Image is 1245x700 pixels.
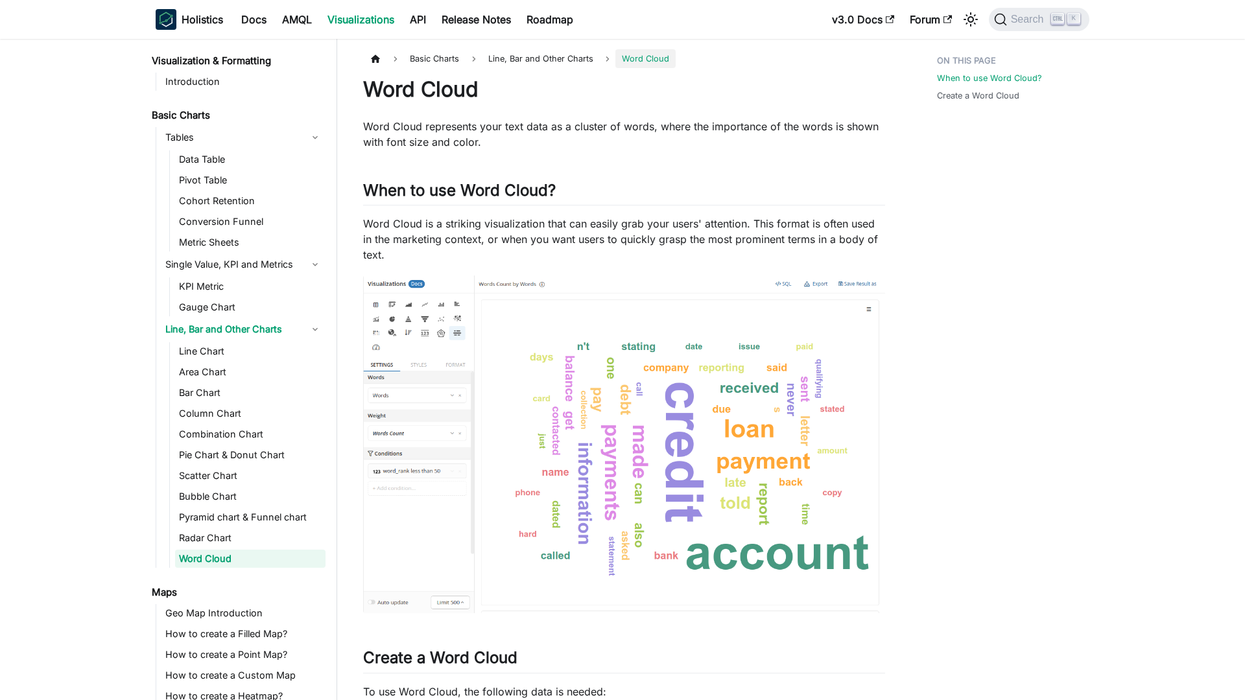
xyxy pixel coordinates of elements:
[937,89,1019,102] a: Create a Word Cloud
[148,583,326,601] a: Maps
[519,9,581,30] a: Roadmap
[175,550,326,568] a: Word Cloud
[161,625,326,643] a: How to create a Filled Map?
[182,12,223,27] b: Holistics
[274,9,320,30] a: AMQL
[175,342,326,360] a: Line Chart
[175,508,326,526] a: Pyramid chart & Funnel chart
[161,604,326,622] a: Geo Map Introduction
[175,404,326,423] a: Column Chart
[143,39,337,700] nav: Docs sidebar
[161,254,326,275] a: Single Value, KPI and Metrics
[363,49,885,68] nav: Breadcrumbs
[161,646,326,664] a: How to create a Point Map?
[363,181,885,205] h2: When to use Word Cloud?
[148,52,326,70] a: Visualization & Formatting
[161,666,326,684] a: How to create a Custom Map
[233,9,274,30] a: Docs
[148,106,326,124] a: Basic Charts
[403,49,466,68] span: Basic Charts
[175,467,326,485] a: Scatter Chart
[175,233,326,251] a: Metric Sheets
[363,76,885,102] h1: Word Cloud
[175,425,326,443] a: Combination Chart
[960,9,981,30] button: Switch between dark and light mode (currently light mode)
[320,9,402,30] a: Visualizations
[1067,13,1080,25] kbd: K
[175,298,326,316] a: Gauge Chart
[175,487,326,506] a: Bubble Chart
[175,171,326,189] a: Pivot Table
[363,648,885,673] h2: Create a Word Cloud
[363,119,885,150] p: Word Cloud represents your text data as a cluster of words, where the importance of the words is ...
[363,684,885,699] p: To use Word Cloud, the following data is needed:
[402,9,434,30] a: API
[615,49,676,68] span: Word Cloud
[482,49,600,68] span: Line, Bar and Other Charts
[363,49,388,68] a: Home page
[156,9,223,30] a: HolisticsHolistics
[434,9,519,30] a: Release Notes
[824,9,902,30] a: v3.0 Docs
[175,363,326,381] a: Area Chart
[175,529,326,547] a: Radar Chart
[363,216,885,262] p: Word Cloud is a striking visualization that can easily grab your users' attention. This format is...
[175,213,326,231] a: Conversion Funnel
[175,446,326,464] a: Pie Chart & Donut Chart
[175,150,326,169] a: Data Table
[161,127,326,148] a: Tables
[902,9,960,30] a: Forum
[989,8,1089,31] button: Search (Ctrl+K)
[937,72,1042,84] a: When to use Word Cloud?
[161,319,326,340] a: Line, Bar and Other Charts
[175,384,326,402] a: Bar Chart
[175,277,326,296] a: KPI Metric
[156,9,176,30] img: Holistics
[1007,14,1052,25] span: Search
[161,73,326,91] a: Introduction
[175,192,326,210] a: Cohort Retention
